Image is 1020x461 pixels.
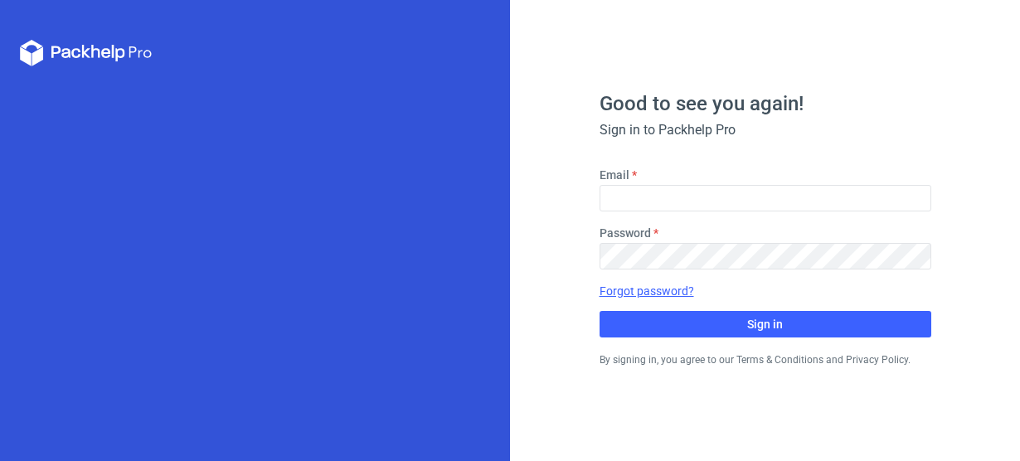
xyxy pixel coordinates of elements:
[600,94,931,114] h1: Good to see you again!
[600,311,931,337] button: Sign in
[600,283,694,299] a: Forgot password?
[600,225,651,241] label: Password
[600,354,911,366] small: By signing in, you agree to our Terms & Conditions and Privacy Policy.
[747,318,783,330] span: Sign in
[600,120,931,140] div: Sign in to Packhelp Pro
[600,167,629,183] label: Email
[20,40,153,66] svg: Packhelp Pro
